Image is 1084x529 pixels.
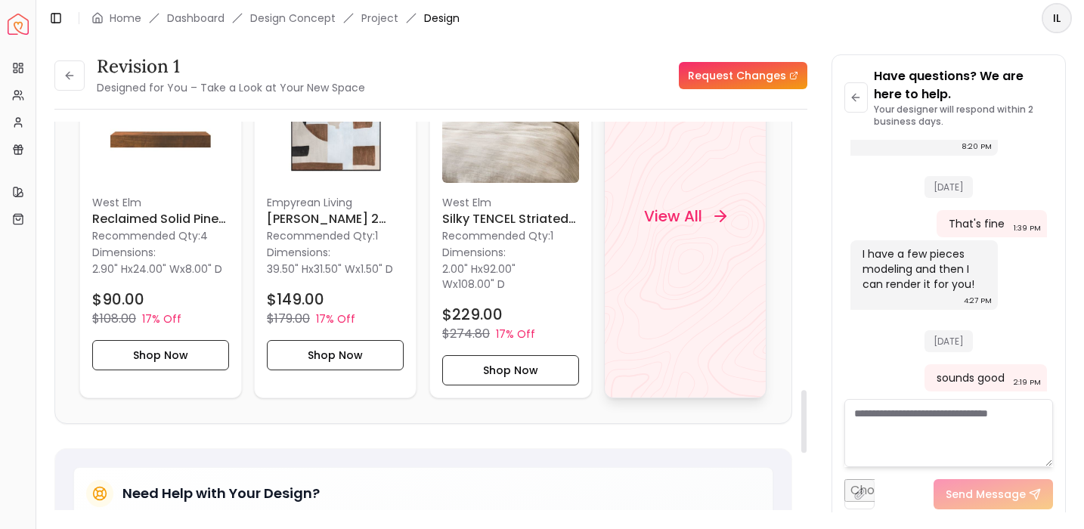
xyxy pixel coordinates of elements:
span: Design [424,11,460,26]
p: $108.00 [92,311,136,329]
h6: [PERSON_NAME] 2 Wall Decor With Frame 31.5"x39.5" [267,211,404,229]
span: 2.90" H [92,262,128,277]
img: Spacejoy Logo [8,14,29,35]
p: Recommended Qty: 4 [92,229,229,244]
p: West Elm [442,196,579,211]
a: Luna 2 Wall Decor With Frame 31.5"x39.5" imageEmpyrean Living[PERSON_NAME] 2 Wall Decor With Fram... [254,33,417,398]
span: [DATE] [924,330,973,352]
p: $274.80 [442,326,490,344]
div: sounds good [937,370,1005,385]
p: Empyrean Living [267,196,404,211]
div: Silky TENCEL Striated Duvet Cover-King [429,33,592,398]
div: 1:39 PM [1014,221,1041,236]
p: 17% Off [316,312,355,327]
a: Reclaimed Solid Pine Floating Wall Shelves imageWest ElmReclaimed Solid Pine Floating Wall Shelve... [79,33,242,398]
a: View All [604,33,767,398]
button: Shop Now [92,341,229,371]
h4: $229.00 [442,305,503,326]
p: x x [267,262,393,277]
small: Designed for You – Take a Look at Your New Space [97,80,365,95]
a: Request Changes [679,62,807,89]
button: Shop Now [442,356,579,386]
h3: Revision 1 [97,54,365,79]
a: Silky TENCEL Striated Duvet Cover-King imageWest ElmSilky TENCEL Striated Duvet Cover-KingRecomme... [429,33,592,398]
p: Recommended Qty: 1 [442,229,579,244]
span: 108.00" D [458,277,505,292]
button: IL [1042,3,1072,33]
p: 17% Off [142,312,181,327]
span: 24.00" W [133,262,180,277]
div: Reclaimed Solid Pine Floating Wall Shelves [79,33,242,398]
div: 2:19 PM [1014,375,1041,390]
a: Home [110,11,141,26]
div: 8:20 PM [962,139,992,154]
h5: Need Help with Your Design? [122,483,320,504]
div: Luna 2 Wall Decor With Frame 31.5"x39.5" [254,33,417,398]
p: 17% Off [496,327,535,342]
h4: $149.00 [267,289,324,311]
button: Shop Now [267,341,404,371]
p: x x [92,262,222,277]
a: Dashboard [167,11,225,26]
p: Recommended Qty: 1 [267,229,404,244]
span: [DATE] [924,176,973,198]
div: 4:27 PM [964,293,992,308]
p: Dimensions: [92,244,156,262]
p: $179.00 [267,311,310,329]
div: I have a few pieces modeling and then I can render it for you! [863,246,983,292]
span: 2.00" H [442,262,478,277]
span: 39.50" H [267,262,308,277]
h6: Silky TENCEL Striated Duvet Cover-King [442,211,579,229]
p: Your designer will respond within 2 business days. [874,104,1053,128]
p: West Elm [92,196,229,211]
p: x x [442,262,579,292]
a: Spacejoy [8,14,29,35]
h4: $90.00 [92,289,144,311]
li: Design Concept [250,11,336,26]
span: 92.00" W [442,262,516,292]
a: Project [361,11,398,26]
nav: breadcrumb [91,11,460,26]
h6: Reclaimed Solid Pine Floating Wall Shelves [92,211,229,229]
p: Dimensions: [442,244,506,262]
p: Dimensions: [267,244,330,262]
span: 8.00" D [185,262,222,277]
span: 1.50" D [361,262,393,277]
span: IL [1043,5,1070,32]
h4: View All [644,206,702,227]
p: Have questions? We are here to help. [874,67,1053,104]
div: That's fine [949,216,1005,231]
span: 31.50" W [314,262,355,277]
